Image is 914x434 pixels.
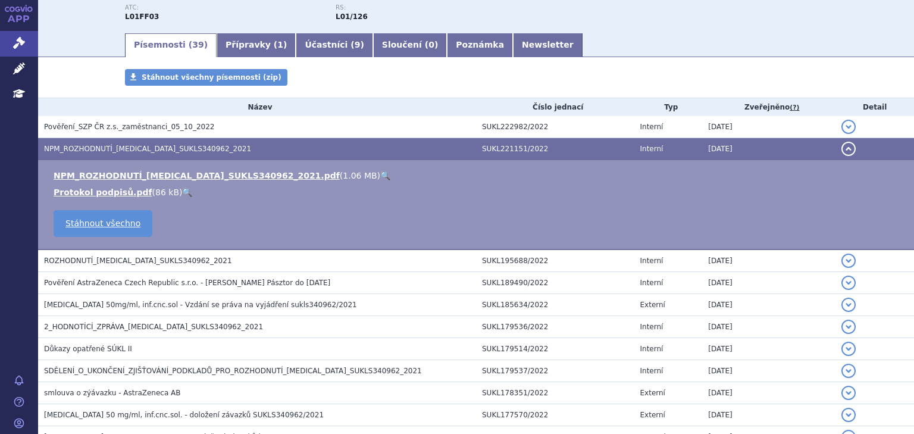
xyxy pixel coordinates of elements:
span: 86 kB [155,188,179,197]
button: detail [841,320,856,334]
a: Protokol podpisů.pdf [54,188,152,197]
a: Sloučení (0) [373,33,447,57]
td: SUKL179514/2022 [476,338,634,360]
span: Interní [640,145,663,153]
td: SUKL177570/2022 [476,404,634,426]
a: NPM_ROZHODNUTÍ_[MEDICAL_DATA]_SUKLS340962_2021.pdf [54,171,340,180]
span: Důkazy opatřené SÚKL II [44,345,132,353]
span: 0 [428,40,434,49]
td: SUKL221151/2022 [476,138,634,160]
li: ( ) [54,186,902,198]
a: Stáhnout všechno [54,210,152,237]
th: Název [38,98,476,116]
span: Imfinzi 50mg/ml, inf.cnc.sol - Vzdání se práva na vyjádření sukls340962/2021 [44,301,357,309]
td: SUKL189490/2022 [476,272,634,294]
span: 2_HODNOTÍCÍ_ZPRÁVA_IMFINZI_SUKLS340962_2021 [44,323,263,331]
a: 🔍 [182,188,192,197]
strong: DURVALUMAB [125,13,159,21]
a: Stáhnout všechny písemnosti (zip) [125,69,287,86]
span: smlouva o zýávazku - AstraZeneca AB [44,389,181,397]
span: 9 [355,40,361,49]
td: [DATE] [702,294,835,316]
a: Poznámka [447,33,513,57]
td: [DATE] [702,360,835,382]
span: Interní [640,279,663,287]
span: Externí [640,389,665,397]
span: SDĚLENÍ_O_UKONČENÍ_ZJIŠŤOVÁNÍ_PODKLADŮ_PRO_ROZHODNUTÍ_IMFINZI_SUKLS340962_2021 [44,367,422,375]
td: SUKL179537/2022 [476,360,634,382]
td: [DATE] [702,382,835,404]
strong: durvalumab [336,13,368,21]
td: SUKL195688/2022 [476,249,634,272]
span: Interní [640,123,663,131]
button: detail [841,342,856,356]
td: SUKL222982/2022 [476,116,634,138]
button: detail [841,364,856,378]
td: [DATE] [702,138,835,160]
span: 39 [192,40,204,49]
button: detail [841,120,856,134]
span: ROZHODNUTÍ_IMFINZI_SUKLS340962_2021 [44,257,232,265]
span: Interní [640,367,663,375]
button: detail [841,142,856,156]
button: detail [841,408,856,422]
td: SUKL179536/2022 [476,316,634,338]
button: detail [841,276,856,290]
span: Interní [640,257,663,265]
td: [DATE] [702,249,835,272]
td: SUKL178351/2022 [476,382,634,404]
li: ( ) [54,170,902,182]
td: [DATE] [702,116,835,138]
a: Účastníci (9) [296,33,373,57]
a: 🔍 [380,171,390,180]
span: Externí [640,301,665,309]
span: Interní [640,323,663,331]
span: Externí [640,411,665,419]
span: 1 [277,40,283,49]
th: Detail [835,98,914,116]
span: 1.06 MB [343,171,377,180]
button: detail [841,386,856,400]
a: Přípravky (1) [217,33,296,57]
a: Písemnosti (39) [125,33,217,57]
abbr: (?) [790,104,799,112]
td: [DATE] [702,316,835,338]
th: Číslo jednací [476,98,634,116]
td: SUKL185634/2022 [476,294,634,316]
td: [DATE] [702,272,835,294]
button: detail [841,254,856,268]
td: [DATE] [702,404,835,426]
span: Interní [640,345,663,353]
span: Pověření_SZP ČR z.s._zaměstnanci_05_10_2022 [44,123,214,131]
p: ATC: [125,4,324,11]
span: Pověření AstraZeneca Czech Republic s.r.o. - Bálint Pásztor do 31.12.2022 [44,279,330,287]
span: Stáhnout všechny písemnosti (zip) [142,73,281,82]
td: [DATE] [702,338,835,360]
th: Typ [634,98,703,116]
span: Imfinzi 50 mg/ml, inf.cnc.sol. - doložení závazků SUKLS340962/2021 [44,411,324,419]
p: RS: [336,4,534,11]
button: detail [841,298,856,312]
th: Zveřejněno [702,98,835,116]
a: Newsletter [513,33,583,57]
span: NPM_ROZHODNUTÍ_IMFINZI_SUKLS340962_2021 [44,145,251,153]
